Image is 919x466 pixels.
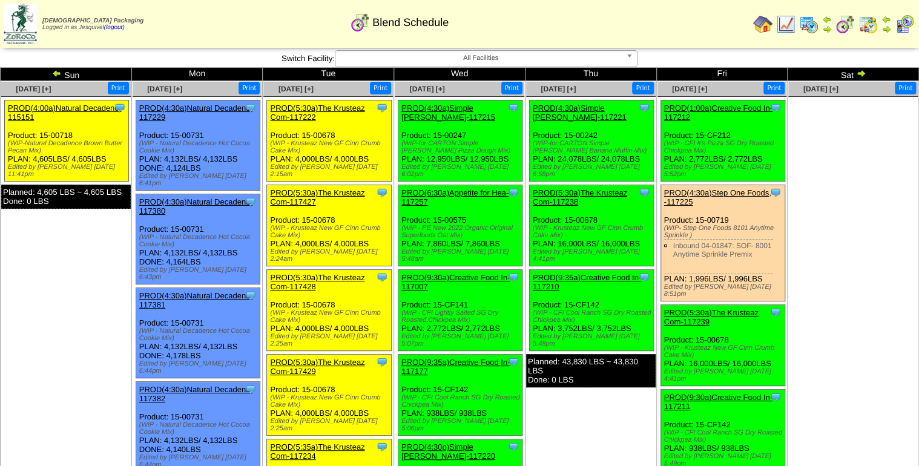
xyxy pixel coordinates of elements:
img: Tooltip [245,289,257,301]
span: [DATE] [+] [541,85,576,93]
div: Product: 15-00678 PLAN: 4,000LBS / 4,000LBS [267,100,391,182]
a: PROD(5:30a)The Krusteaz Com-117238 [533,188,627,206]
a: PROD(9:30a)Creative Food In-117007 [401,273,510,291]
a: PROD(4:30a)Simple [PERSON_NAME]-117215 [401,103,495,122]
div: (WIP - Krusteaz New GF Cinn Crumb Cake Mix) [664,344,785,359]
div: (WIP - CFI It's Pizza SG Dry Roasted Chickpea Mix) [664,140,785,154]
a: PROD(5:30a)The Krusteaz Com-117427 [270,188,364,206]
a: PROD(5:35a)The Krusteaz Com-117234 [270,442,364,461]
div: Product: 15-00247 PLAN: 12,950LBS / 12,950LBS [398,100,522,182]
div: (WIP-for CARTON Simple [PERSON_NAME] Banana Muffin Mix) [533,140,653,154]
img: Tooltip [245,102,257,114]
a: [DATE] [+] [16,85,51,93]
div: Planned: 4,605 LBS ~ 4,605 LBS Done: 0 LBS [1,185,131,209]
img: Tooltip [769,391,782,403]
div: (WIP - Natural Decadence Hot Cocoa Cookie Mix) [139,234,260,248]
img: calendarinout.gif [858,15,878,34]
span: Logged in as Jesquivel [42,18,143,31]
div: Product: 15-00731 PLAN: 4,132LBS / 4,132LBS DONE: 4,178LBS [136,288,260,378]
a: PROD(4:30p)Simple [PERSON_NAME]-117220 [401,442,495,461]
td: Thu [525,68,656,81]
button: Print [108,82,129,94]
div: Product: 15-00575 PLAN: 7,860LBS / 7,860LBS [398,185,522,266]
img: Tooltip [507,356,519,368]
td: Tue [263,68,394,81]
img: Tooltip [507,441,519,453]
img: Tooltip [638,186,650,199]
img: arrowleft.gif [881,15,891,24]
div: Edited by [PERSON_NAME] [DATE] 4:41pm [664,368,785,382]
div: Product: 15-00242 PLAN: 24,078LBS / 24,078LBS [529,100,653,182]
div: Edited by [PERSON_NAME] [DATE] 2:25am [270,418,390,432]
div: Product: 15-CF141 PLAN: 2,772LBS / 2,772LBS [398,270,522,351]
span: Blend Schedule [372,16,449,29]
img: zoroco-logo-small.webp [4,4,37,44]
img: calendarcustomer.gif [895,15,914,34]
div: (WIP - CFI Lightly Salted SG Dry Roasted Chickpea Mix) [401,309,522,324]
div: Planned: 43,830 LBS ~ 43,830 LBS Done: 0 LBS [526,354,656,387]
div: (WIP - Krusteaz New GF Cinn Crumb Cake Mix) [270,394,390,409]
a: PROD(5:30a)The Krusteaz Com-117239 [664,308,759,326]
a: PROD(4:30a)Natural Decadenc-117382 [139,385,252,403]
img: Tooltip [376,102,388,114]
button: Print [239,82,260,94]
img: line_graph.gif [776,15,795,34]
div: Edited by [PERSON_NAME] [DATE] 5:48am [401,248,522,263]
div: (WIP - CFI Cool Ranch SG Dry Roasted Chickpea Mix) [401,394,522,409]
a: [DATE] [+] [672,85,707,93]
img: Tooltip [376,186,388,199]
div: Product: 15-00678 PLAN: 4,000LBS / 4,000LBS [267,270,391,351]
div: Edited by [PERSON_NAME] [DATE] 11:41pm [8,163,128,178]
div: Edited by [PERSON_NAME] [DATE] 2:15am [270,163,390,178]
a: PROD(4:30a)Natural Decadenc-117229 [139,103,252,122]
div: Edited by [PERSON_NAME] [DATE] 5:07pm [401,333,522,347]
div: (WIP - Krusteaz New GF Cinn Crumb Cake Mix) [533,225,653,239]
img: arrowright.gif [881,24,891,34]
div: (WIP - Krusteaz New GF Cinn Crumb Cake Mix) [270,309,390,324]
a: [DATE] [+] [278,85,314,93]
img: Tooltip [507,186,519,199]
div: Product: 15-00678 PLAN: 16,000LBS / 16,000LBS [529,185,653,266]
button: Print [501,82,522,94]
div: Edited by [PERSON_NAME] [DATE] 6:44pm [139,360,260,375]
a: [DATE] [+] [409,85,444,93]
div: Edited by [PERSON_NAME] [DATE] 6:02pm [401,163,522,178]
a: [DATE] [+] [803,85,838,93]
div: (WIP - PE New 2022 Organic Original Superfoods Oat Mix) [401,225,522,239]
a: Inbound 04-01847: SOF- 8001 Anytime Sprinkle Premix [673,241,772,258]
div: Edited by [PERSON_NAME] [DATE] 5:48pm [533,333,653,347]
td: Sun [1,68,132,81]
a: PROD(4:30a)Natural Decadenc-117381 [139,291,252,309]
a: (logout) [104,24,125,31]
div: (WIP - Natural Decadence Hot Cocoa Cookie Mix) [139,421,260,436]
div: Edited by [PERSON_NAME] [DATE] 6:41pm [139,172,260,187]
div: Product: 15-CF142 PLAN: 3,752LBS / 3,752LBS [529,270,653,351]
img: Tooltip [376,271,388,283]
div: (WIP - Natural Decadence Hot Cocoa Cookie Mix) [139,140,260,154]
img: arrowright.gif [856,68,866,78]
a: PROD(4:30a)Simple [PERSON_NAME]-117221 [533,103,627,122]
div: Edited by [PERSON_NAME] [DATE] 5:06pm [401,418,522,432]
td: Fri [656,68,788,81]
div: (WIP - CFI Cool Ranch SG Dry Roasted Chickpea Mix) [533,309,653,324]
div: (WIP - Natural Decadence Hot Cocoa Cookie Mix) [139,327,260,342]
td: Sat [788,68,919,81]
a: PROD(5:30a)The Krusteaz Com-117429 [270,358,364,376]
img: calendarprod.gif [799,15,819,34]
div: Product: 15-00678 PLAN: 4,000LBS / 4,000LBS [267,355,391,436]
div: Edited by [PERSON_NAME] [DATE] 6:58pm [533,163,653,178]
img: Tooltip [114,102,126,114]
img: Tooltip [507,271,519,283]
a: PROD(5:30a)The Krusteaz Com-117222 [270,103,364,122]
img: Tooltip [638,271,650,283]
div: Product: 15-00678 PLAN: 4,000LBS / 4,000LBS [267,185,391,266]
img: calendarblend.gif [835,15,855,34]
div: (WIP - Krusteaz New GF Cinn Crumb Cake Mix) [270,225,390,239]
img: calendarblend.gif [351,13,370,32]
button: Print [895,82,916,94]
img: Tooltip [245,383,257,395]
img: Tooltip [769,186,782,199]
a: PROD(9:35a)Creative Food In-117177 [401,358,510,376]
